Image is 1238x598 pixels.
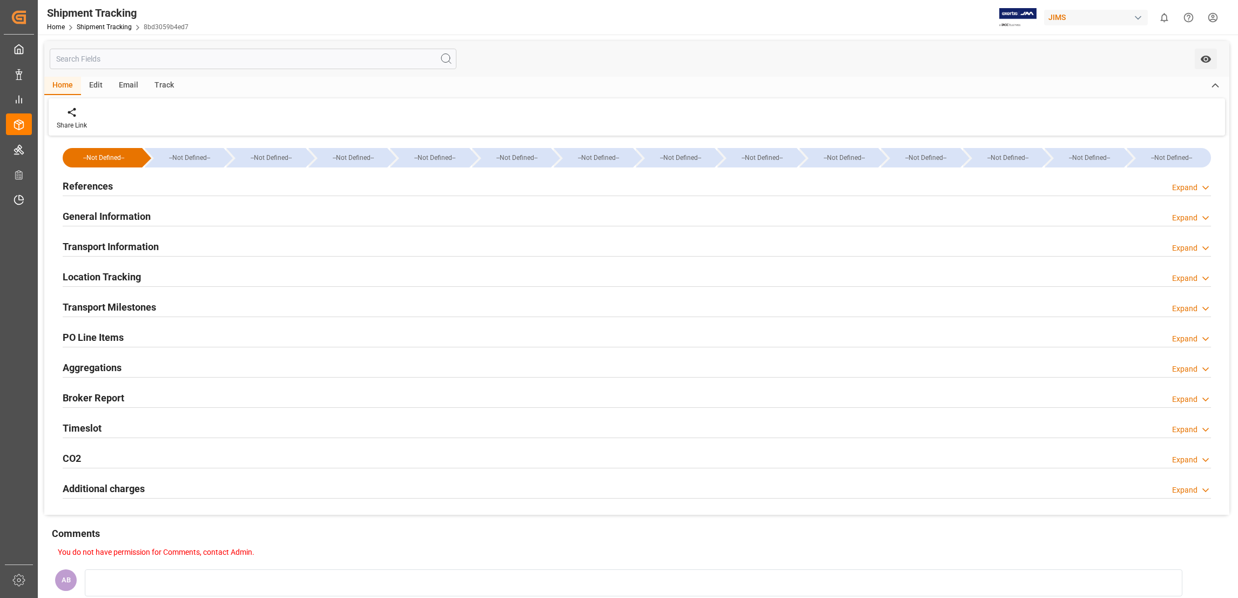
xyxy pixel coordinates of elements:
div: --Not Defined-- [390,148,469,167]
div: --Not Defined-- [145,148,224,167]
button: Help Center [1176,5,1201,30]
div: --Not Defined-- [647,148,715,167]
div: --Not Defined-- [1045,148,1124,167]
h2: References [63,179,113,193]
div: --Not Defined-- [799,148,879,167]
div: Expand [1172,485,1197,496]
div: --Not Defined-- [1138,148,1206,167]
div: --Not Defined-- [1055,148,1124,167]
div: Expand [1172,303,1197,314]
h2: Location Tracking [63,270,141,284]
button: open menu [1195,49,1217,69]
div: --Not Defined-- [156,148,224,167]
div: --Not Defined-- [472,148,551,167]
div: --Not Defined-- [319,148,388,167]
h2: PO Line Items [63,330,124,345]
div: --Not Defined-- [63,148,142,167]
div: --Not Defined-- [728,148,797,167]
div: --Not Defined-- [963,148,1042,167]
div: --Not Defined-- [226,148,306,167]
div: Expand [1172,454,1197,466]
div: --Not Defined-- [892,148,960,167]
a: Home [47,23,65,31]
div: --Not Defined-- [974,148,1042,167]
div: Expand [1172,333,1197,345]
div: --Not Defined-- [564,148,633,167]
h2: Broker Report [63,391,124,405]
div: --Not Defined-- [308,148,388,167]
h2: Timeslot [63,421,102,435]
button: show 0 new notifications [1152,5,1176,30]
div: --Not Defined-- [881,148,960,167]
div: Home [44,77,81,95]
div: --Not Defined-- [401,148,469,167]
div: --Not Defined-- [717,148,797,167]
div: --Not Defined-- [636,148,715,167]
div: Expand [1172,424,1197,435]
button: JIMS [1044,7,1152,28]
div: Expand [1172,394,1197,405]
h2: Aggregations [63,360,122,375]
div: Edit [81,77,111,95]
a: Shipment Tracking [77,23,132,31]
div: Expand [1172,243,1197,254]
div: Expand [1172,182,1197,193]
h2: Comments [52,526,100,541]
h2: CO2 [63,451,81,466]
p: You do not have permission for Comments, contact Admin. [58,547,1213,558]
div: Shipment Tracking [47,5,189,21]
div: --Not Defined-- [483,148,551,167]
img: Exertis%20JAM%20-%20Email%20Logo.jpg_1722504956.jpg [999,8,1037,27]
input: Search Fields [50,49,456,69]
div: Expand [1172,273,1197,284]
div: Track [146,77,182,95]
h2: General Information [63,209,151,224]
h2: Transport Milestones [63,300,156,314]
div: --Not Defined-- [237,148,306,167]
div: --Not Defined-- [73,148,134,167]
div: Expand [1172,364,1197,375]
div: --Not Defined-- [1127,148,1212,167]
h2: Transport Information [63,239,159,254]
div: --Not Defined-- [554,148,633,167]
div: Expand [1172,212,1197,224]
div: Email [111,77,146,95]
div: --Not Defined-- [810,148,879,167]
h2: Additional charges [63,481,145,496]
div: JIMS [1044,10,1148,25]
div: Share Link [57,120,87,130]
